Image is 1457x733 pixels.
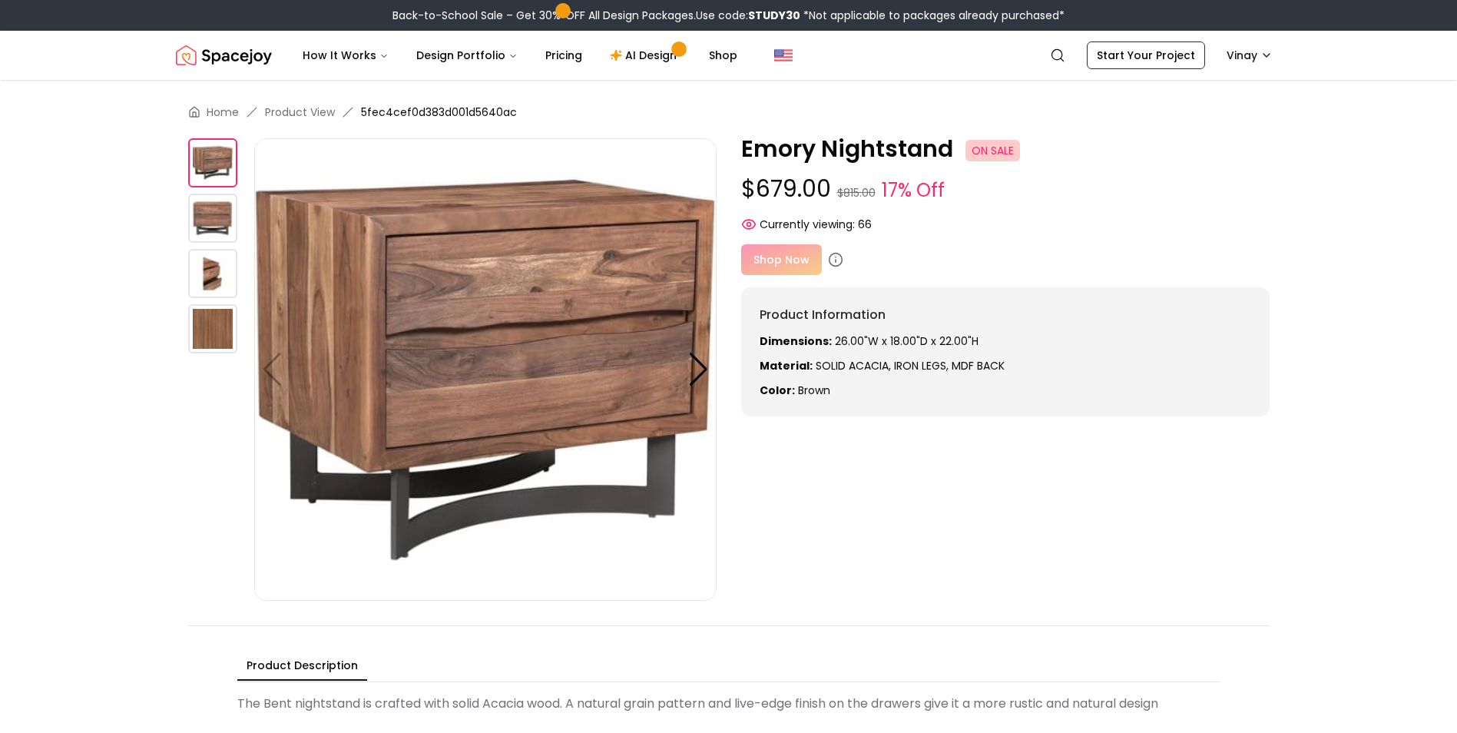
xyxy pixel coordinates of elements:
img: United States [774,46,793,65]
a: Home [207,104,239,120]
li: Product View [265,104,335,120]
div: The Bent nightstand is crafted with solid Acacia wood. A natural grain pattern and live-edge fini... [237,688,1220,719]
span: Currently viewing: [760,217,855,232]
p: Emory Nightstand [741,135,1270,163]
strong: Material: [760,358,813,373]
button: Vinay [1217,41,1282,69]
button: How It Works [290,40,401,71]
span: 5fec4cef0d383d001d5640ac [361,104,517,120]
small: $815.00 [837,185,876,201]
button: Design Portfolio [404,40,530,71]
p: $679.00 [741,175,1270,204]
img: https://storage.googleapis.com/spacejoy-main/assets/5fec4cef0d383d001d5640ac/product_1_39g7m35gglmm [188,194,237,243]
span: Use code: [696,8,800,23]
small: 17% Off [882,177,945,204]
nav: Global [176,31,1282,80]
a: AI Design [598,40,694,71]
p: 26.00"W x 18.00"D x 22.00"H [760,333,1251,349]
span: brown [798,383,830,398]
a: Spacejoy [176,40,272,71]
nav: breadcrumb [188,104,1270,120]
img: https://storage.googleapis.com/spacejoy-main/assets/5fec4cef0d383d001d5640ac/product_0_1k6nlbh6dlk7 [254,138,717,601]
a: Start Your Project [1087,41,1205,69]
button: Product Description [237,652,367,681]
img: https://storage.googleapis.com/spacejoy-main/assets/5fec4cef0d383d001d5640ac/product_0_1k6nlbh6dlk7 [188,138,237,187]
div: Back-to-School Sale – Get 30% OFF All Design Packages. [392,8,1065,23]
nav: Main [290,40,750,71]
strong: Dimensions: [760,333,832,349]
h6: Product Information [760,306,1251,324]
a: Pricing [533,40,594,71]
a: Shop [697,40,750,71]
img: Spacejoy Logo [176,40,272,71]
strong: Color: [760,383,795,398]
span: 66 [858,217,872,232]
span: ON SALE [965,140,1020,161]
span: *Not applicable to packages already purchased* [800,8,1065,23]
b: STUDY30 [748,8,800,23]
span: SOLID ACACIA, IRON LEGS, MDF BACK [816,358,1005,373]
img: https://storage.googleapis.com/spacejoy-main/assets/5fec4cef0d383d001d5640ac/product_2_64jd9glfo544 [188,249,237,298]
img: https://storage.googleapis.com/spacejoy-main/assets/5fec4cef0d383d001d5640ac/product_0_63o1jb3053n [188,304,237,353]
